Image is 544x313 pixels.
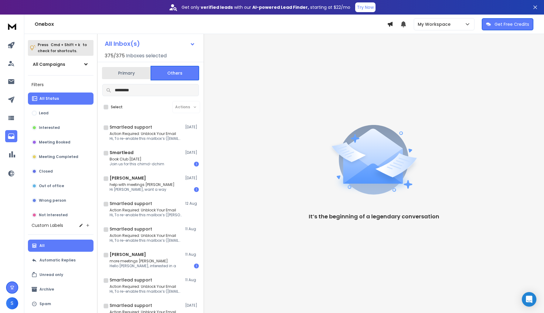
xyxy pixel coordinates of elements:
[28,165,93,177] button: Closed
[357,4,374,10] p: Try Now
[110,200,152,207] h1: Smartlead support
[110,150,134,156] h1: Smartlead
[6,21,18,32] img: logo
[418,21,453,27] p: My Workspace
[185,303,199,308] p: [DATE]
[110,289,182,294] p: Hi, To re-enable this mailbox’s ([EMAIL_ADDRESS][DOMAIN_NAME])
[6,297,18,309] button: S
[28,298,93,310] button: Spam
[110,124,152,130] h1: Smartlead support
[28,209,93,221] button: Not Interested
[185,125,199,130] p: [DATE]
[110,238,182,243] p: Hi, To re-enable this mailbox’s ([EMAIL_ADDRESS][DOMAIN_NAME])
[32,222,63,228] h3: Custom Labels
[110,131,182,136] p: Action Required: Unblock Your Email
[100,38,200,50] button: All Inbox(s)
[38,42,87,54] p: Press to check for shortcuts.
[495,21,529,27] p: Get Free Credits
[185,201,199,206] p: 12 Aug
[522,292,536,307] div: Open Intercom Messenger
[194,162,199,167] div: 1
[28,194,93,207] button: Wrong person
[28,80,93,89] h3: Filters
[185,176,199,180] p: [DATE]
[252,4,309,10] strong: AI-powered Lead Finder,
[151,66,199,80] button: Others
[110,233,182,238] p: Action Required: Unblock Your Email
[39,287,54,292] p: Archive
[105,52,125,59] span: 375 / 375
[39,111,49,116] p: Lead
[28,180,93,192] button: Out of office
[194,264,199,268] div: 1
[28,269,93,281] button: Unread only
[28,136,93,148] button: Meeting Booked
[39,213,68,217] p: Not Interested
[185,252,199,257] p: 11 Aug
[39,125,60,130] p: Interested
[28,240,93,252] button: All
[110,162,164,167] p: Join us for this chimd-dchim
[110,277,152,283] h1: Smartlead support
[105,41,140,47] h1: All Inbox(s)
[28,151,93,163] button: Meeting Completed
[110,284,182,289] p: Action Required: Unblock Your Email
[110,157,164,162] p: Book Club [DATE]
[185,150,199,155] p: [DATE]
[110,213,182,217] p: Hi, To re-enable this mailbox’s ([PERSON_NAME][EMAIL_ADDRESS][PERSON_NAME][DOMAIN_NAME])
[50,41,81,48] span: Cmd + Shift + k
[355,2,376,12] button: Try Now
[110,251,146,257] h1: [PERSON_NAME]
[39,154,78,159] p: Meeting Completed
[39,301,51,306] p: Spam
[110,264,176,268] p: Hello [PERSON_NAME], interested in a
[39,243,45,248] p: All
[482,18,533,30] button: Get Free Credits
[185,278,199,282] p: 11 Aug
[110,136,182,141] p: Hi, To re-enable this mailbox’s ([EMAIL_ADDRESS][DOMAIN_NAME])
[102,66,151,80] button: Primary
[185,227,199,231] p: 11 Aug
[309,212,439,221] p: It’s the beginning of a legendary conversation
[110,259,176,264] p: more meetings [PERSON_NAME]
[39,96,59,101] p: All Status
[35,21,387,28] h1: Onebox
[110,175,146,181] h1: [PERSON_NAME]
[28,93,93,105] button: All Status
[39,258,76,263] p: Automatic Replies
[194,187,199,192] div: 1
[28,107,93,119] button: Lead
[110,226,152,232] h1: Smartlead support
[39,272,63,277] p: Unread only
[126,52,167,59] h3: Inboxes selected
[39,169,53,174] p: Closed
[110,208,182,213] p: Action Required: Unblock Your Email
[201,4,233,10] strong: verified leads
[39,183,64,188] p: Out of office
[110,302,152,308] h1: Smartlead support
[28,122,93,134] button: Interested
[110,182,175,187] p: help with meetings [PERSON_NAME]
[33,61,65,67] h1: All Campaigns
[28,254,93,266] button: Automatic Replies
[111,105,123,109] label: Select
[182,4,350,10] p: Get only with our starting at $22/mo
[39,198,66,203] p: Wrong person
[28,283,93,295] button: Archive
[110,187,175,192] p: Hi [PERSON_NAME], want a way
[28,58,93,70] button: All Campaigns
[39,140,70,145] p: Meeting Booked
